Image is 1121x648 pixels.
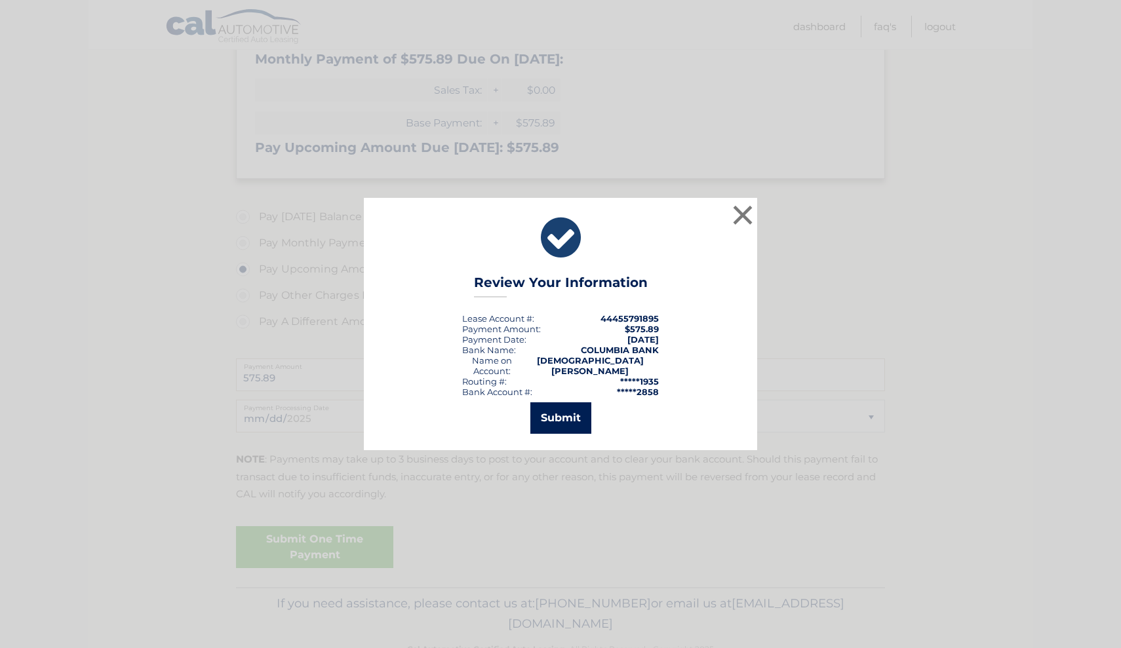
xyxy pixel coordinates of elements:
[462,345,516,355] div: Bank Name:
[462,313,534,324] div: Lease Account #:
[627,334,659,345] span: [DATE]
[537,355,644,376] strong: [DEMOGRAPHIC_DATA][PERSON_NAME]
[600,313,659,324] strong: 44455791895
[462,324,541,334] div: Payment Amount:
[462,334,524,345] span: Payment Date
[462,387,532,397] div: Bank Account #:
[625,324,659,334] span: $575.89
[462,355,521,376] div: Name on Account:
[462,334,526,345] div: :
[530,402,591,434] button: Submit
[730,202,756,228] button: ×
[474,275,648,297] h3: Review Your Information
[462,376,507,387] div: Routing #:
[581,345,659,355] strong: COLUMBIA BANK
